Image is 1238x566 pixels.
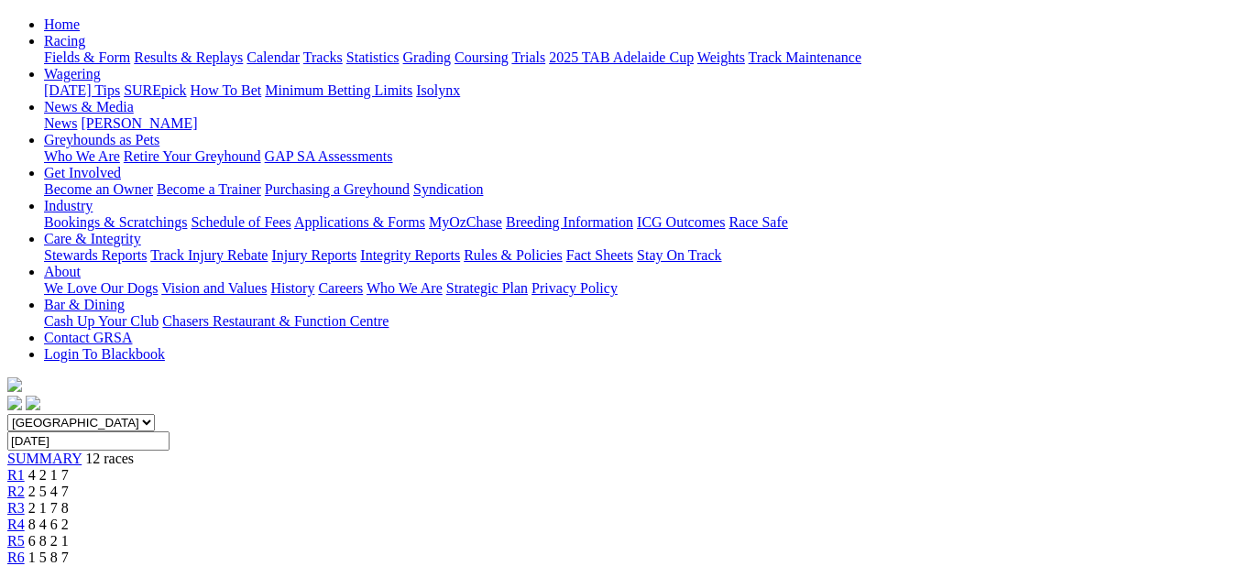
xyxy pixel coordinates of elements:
[247,49,300,65] a: Calendar
[44,247,1231,264] div: Care & Integrity
[637,214,725,230] a: ICG Outcomes
[7,451,82,466] a: SUMMARY
[124,82,186,98] a: SUREpick
[318,280,363,296] a: Careers
[403,49,451,65] a: Grading
[464,247,563,263] a: Rules & Policies
[44,297,125,312] a: Bar & Dining
[28,533,69,549] span: 6 8 2 1
[531,280,618,296] a: Privacy Policy
[270,280,314,296] a: History
[44,280,1231,297] div: About
[85,451,134,466] span: 12 races
[134,49,243,65] a: Results & Replays
[566,247,633,263] a: Fact Sheets
[511,49,545,65] a: Trials
[506,214,633,230] a: Breeding Information
[44,99,134,114] a: News & Media
[26,396,40,410] img: twitter.svg
[44,198,93,213] a: Industry
[124,148,261,164] a: Retire Your Greyhound
[44,264,81,279] a: About
[294,214,425,230] a: Applications & Forms
[44,82,1231,99] div: Wagering
[162,313,389,329] a: Chasers Restaurant & Function Centre
[303,49,343,65] a: Tracks
[265,148,393,164] a: GAP SA Assessments
[150,247,268,263] a: Track Injury Rebate
[44,247,147,263] a: Stewards Reports
[367,280,443,296] a: Who We Are
[44,330,132,345] a: Contact GRSA
[749,49,861,65] a: Track Maintenance
[549,49,694,65] a: 2025 TAB Adelaide Cup
[44,132,159,147] a: Greyhounds as Pets
[416,82,460,98] a: Isolynx
[7,467,25,483] a: R1
[265,82,412,98] a: Minimum Betting Limits
[7,550,25,565] a: R6
[637,247,721,263] a: Stay On Track
[28,550,69,565] span: 1 5 8 7
[44,214,187,230] a: Bookings & Scratchings
[429,214,502,230] a: MyOzChase
[28,517,69,532] span: 8 4 6 2
[446,280,528,296] a: Strategic Plan
[44,313,159,329] a: Cash Up Your Club
[157,181,261,197] a: Become a Trainer
[44,66,101,82] a: Wagering
[7,377,22,392] img: logo-grsa-white.png
[161,280,267,296] a: Vision and Values
[44,214,1231,231] div: Industry
[44,82,120,98] a: [DATE] Tips
[44,313,1231,330] div: Bar & Dining
[44,49,130,65] a: Fields & Form
[44,181,153,197] a: Become an Owner
[28,500,69,516] span: 2 1 7 8
[44,346,165,362] a: Login To Blackbook
[271,247,356,263] a: Injury Reports
[455,49,509,65] a: Coursing
[7,517,25,532] a: R4
[346,49,400,65] a: Statistics
[44,148,120,164] a: Who We Are
[44,231,141,246] a: Care & Integrity
[413,181,483,197] a: Syndication
[44,115,1231,132] div: News & Media
[191,214,290,230] a: Schedule of Fees
[7,396,22,410] img: facebook.svg
[191,82,262,98] a: How To Bet
[81,115,197,131] a: [PERSON_NAME]
[28,467,69,483] span: 4 2 1 7
[44,33,85,49] a: Racing
[729,214,787,230] a: Race Safe
[7,533,25,549] a: R5
[360,247,460,263] a: Integrity Reports
[44,115,77,131] a: News
[44,280,158,296] a: We Love Our Dogs
[7,484,25,499] a: R2
[44,165,121,180] a: Get Involved
[44,16,80,32] a: Home
[697,49,745,65] a: Weights
[44,49,1231,66] div: Racing
[7,500,25,516] a: R3
[265,181,410,197] a: Purchasing a Greyhound
[28,484,69,499] span: 2 5 4 7
[44,148,1231,165] div: Greyhounds as Pets
[7,431,170,451] input: Select date
[44,181,1231,198] div: Get Involved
